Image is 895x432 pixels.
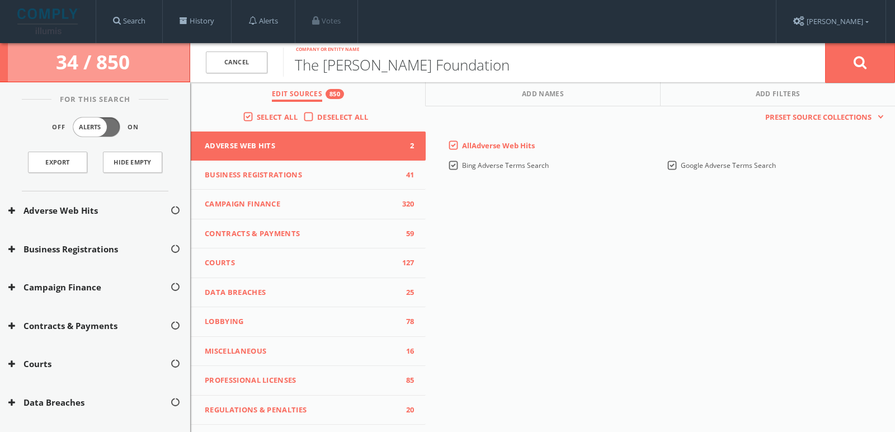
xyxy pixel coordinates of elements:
[52,123,65,132] span: Off
[398,170,414,181] span: 41
[661,82,895,106] button: Add Filters
[205,257,398,269] span: Courts
[191,396,426,425] button: Regulations & Penalties20
[8,204,170,217] button: Adverse Web Hits
[206,51,267,73] a: Cancel
[205,316,398,327] span: Lobbying
[191,337,426,367] button: Miscellaneous16
[191,278,426,308] button: Data Breaches25
[756,89,800,102] span: Add Filters
[8,320,170,332] button: Contracts & Payments
[522,89,564,102] span: Add Names
[272,89,322,102] span: Edit Sources
[398,405,414,416] span: 20
[760,112,884,123] button: Preset Source Collections
[8,358,170,370] button: Courts
[205,140,398,152] span: Adverse Web Hits
[191,82,426,106] button: Edit Sources850
[205,228,398,240] span: Contracts & Payments
[56,49,134,75] span: 34 / 850
[398,140,414,152] span: 2
[326,89,344,99] div: 850
[191,161,426,190] button: Business Registrations41
[257,112,298,122] span: Select All
[398,375,414,386] span: 85
[191,248,426,278] button: Courts127
[398,228,414,240] span: 59
[28,152,87,173] a: Export
[51,94,139,105] span: For This Search
[205,346,398,357] span: Miscellaneous
[191,219,426,249] button: Contracts & Payments59
[8,396,170,409] button: Data Breaches
[398,199,414,210] span: 320
[205,375,398,386] span: Professional Licenses
[398,316,414,327] span: 78
[8,243,170,256] button: Business Registrations
[191,190,426,219] button: Campaign Finance320
[205,405,398,416] span: Regulations & Penalties
[462,140,535,151] span: All Adverse Web Hits
[398,257,414,269] span: 127
[398,287,414,298] span: 25
[317,112,368,122] span: Deselect All
[426,82,661,106] button: Add Names
[205,287,398,298] span: Data Breaches
[205,170,398,181] span: Business Registrations
[681,161,776,170] span: Google Adverse Terms Search
[17,8,80,34] img: illumis
[191,132,426,161] button: Adverse Web Hits2
[191,366,426,396] button: Professional Licenses85
[103,152,162,173] button: Hide Empty
[398,346,414,357] span: 16
[8,281,170,294] button: Campaign Finance
[205,199,398,210] span: Campaign Finance
[462,161,549,170] span: Bing Adverse Terms Search
[128,123,139,132] span: On
[760,112,877,123] span: Preset Source Collections
[191,307,426,337] button: Lobbying78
